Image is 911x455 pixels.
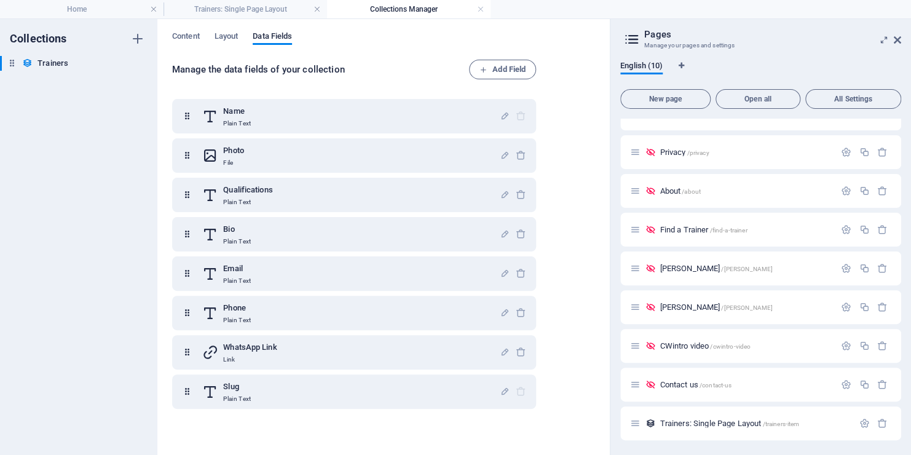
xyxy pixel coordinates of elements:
span: /[PERSON_NAME] [721,304,773,311]
span: /about [682,188,701,195]
div: [PERSON_NAME]/[PERSON_NAME] [656,303,835,311]
div: Remove [877,379,888,390]
span: All Settings [811,95,896,103]
div: Trainers: Single Page Layout/trainers-item [656,419,853,427]
div: Remove [877,263,888,274]
span: [PERSON_NAME] [660,264,773,273]
div: Duplicate [859,263,869,274]
div: Settings [841,341,851,351]
span: Content [172,29,200,46]
span: English (10) [620,58,663,76]
span: Add Field [479,62,526,77]
div: Settings [841,147,851,157]
div: [PERSON_NAME]/[PERSON_NAME] [656,264,835,272]
span: Click to open page [660,186,701,196]
span: Click to open page [660,225,747,234]
h4: Collections Manager [327,2,491,16]
span: New page [626,95,705,103]
span: /cwintro-video [710,343,751,350]
div: Remove [877,418,888,429]
div: About/about [656,187,835,195]
p: Link [223,355,277,365]
h6: Phone [223,301,251,315]
div: Settings [841,263,851,274]
span: /contact-us [700,382,732,389]
div: Remove [877,224,888,235]
p: Plain Text [223,197,272,207]
span: Layout [215,29,239,46]
h4: Trainers: Single Page Layout [164,2,327,16]
p: Plain Text [223,394,251,404]
p: Plain Text [223,237,251,247]
div: Duplicate [859,341,869,351]
span: Click to open page [660,148,709,157]
span: /[PERSON_NAME] [721,266,773,272]
div: Duplicate [859,147,869,157]
h6: Qualifications [223,183,272,197]
h6: WhatsApp Link [223,340,277,355]
h6: Slug [223,379,251,394]
p: Plain Text [223,276,251,286]
div: Settings [841,379,851,390]
h6: Name [223,104,251,119]
div: Privacy/privacy [656,148,835,156]
h6: Trainers [37,56,68,71]
div: Duplicate [859,224,869,235]
h3: Manage your pages and settings [644,40,877,51]
div: Language Tabs [620,61,901,84]
h6: Bio [223,222,251,237]
span: Open all [721,95,795,103]
button: Add Field [469,60,536,79]
p: Plain Text [223,315,251,325]
span: /privacy [687,149,709,156]
div: Settings [841,186,851,196]
p: File [223,158,243,168]
span: /find-a-trainer [709,227,747,234]
div: Find a Trainer/find-a-trainer [656,226,835,234]
span: /trainers-item [762,421,799,427]
div: Remove [877,302,888,312]
button: New page [620,89,711,109]
h2: Pages [644,29,901,40]
p: Plain Text [223,119,251,129]
button: Open all [716,89,800,109]
button: All Settings [805,89,901,109]
span: [PERSON_NAME] [660,303,773,312]
span: Click to open page [660,380,732,389]
div: Contact us/contact-us [656,381,835,389]
div: Remove [877,147,888,157]
div: Settings [859,418,869,429]
h6: Manage the data fields of your collection [172,62,469,77]
div: Remove [877,186,888,196]
span: Data Fields [253,29,292,46]
div: Duplicate [859,186,869,196]
h6: Collections [10,31,67,46]
div: Settings [841,224,851,235]
span: Trainers: Single Page Layout [660,419,799,428]
div: Remove [877,341,888,351]
div: Duplicate [859,302,869,312]
div: Duplicate [859,379,869,390]
h6: Email [223,261,251,276]
div: CWintro video/cwintro-video [656,342,835,350]
h6: Photo [223,143,243,158]
div: Settings [841,302,851,312]
span: Click to open page [660,341,751,350]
